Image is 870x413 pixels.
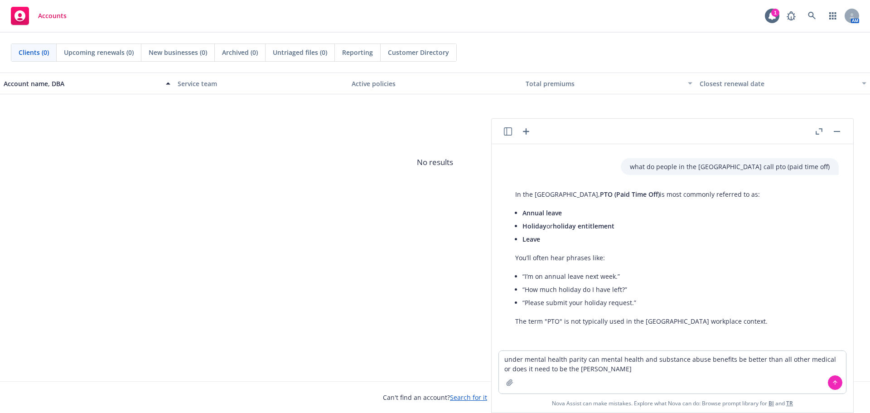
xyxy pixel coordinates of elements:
[19,48,49,57] span: Clients (0)
[782,7,800,25] a: Report a Bug
[515,189,768,199] p: In the [GEOGRAPHIC_DATA], is most commonly referred to as:
[149,48,207,57] span: New businesses (0)
[64,48,134,57] span: Upcoming renewals (0)
[522,222,546,230] span: Holiday
[522,73,696,94] button: Total premiums
[222,48,258,57] span: Archived (0)
[768,399,774,407] a: BI
[515,253,768,262] p: You’ll often hear phrases like:
[522,296,768,309] li: “Please submit your holiday request.”
[522,235,540,243] span: Leave
[273,48,327,57] span: Untriaged files (0)
[630,162,830,171] p: what do people in the [GEOGRAPHIC_DATA] call pto (paid time off)
[450,393,487,402] a: Search for it
[522,270,768,283] li: “I’m on annual leave next week.”
[553,222,614,230] span: holiday entitlement
[522,209,562,217] span: Annual leave
[771,9,779,17] div: 1
[38,12,67,19] span: Accounts
[803,7,821,25] a: Search
[178,79,344,88] div: Service team
[348,73,522,94] button: Active policies
[700,79,856,88] div: Closest renewal date
[526,79,682,88] div: Total premiums
[7,3,70,29] a: Accounts
[499,351,846,394] textarea: under mental health parity can mental health and substance abuse benefits be better than all othe...
[786,399,793,407] a: TR
[352,79,518,88] div: Active policies
[522,283,768,296] li: “How much holiday do I have left?”
[342,48,373,57] span: Reporting
[4,79,160,88] div: Account name, DBA
[174,73,348,94] button: Service team
[388,48,449,57] span: Customer Directory
[600,190,660,199] span: PTO (Paid Time Off)
[522,219,768,233] li: or
[696,73,870,94] button: Closest renewal date
[824,7,842,25] a: Switch app
[515,316,768,326] p: The term "PTO" is not typically used in the [GEOGRAPHIC_DATA] workplace context.
[495,394,850,413] span: Nova Assist can make mistakes. Explore what Nova can do: Browse prompt library for and
[383,393,487,402] span: Can't find an account?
